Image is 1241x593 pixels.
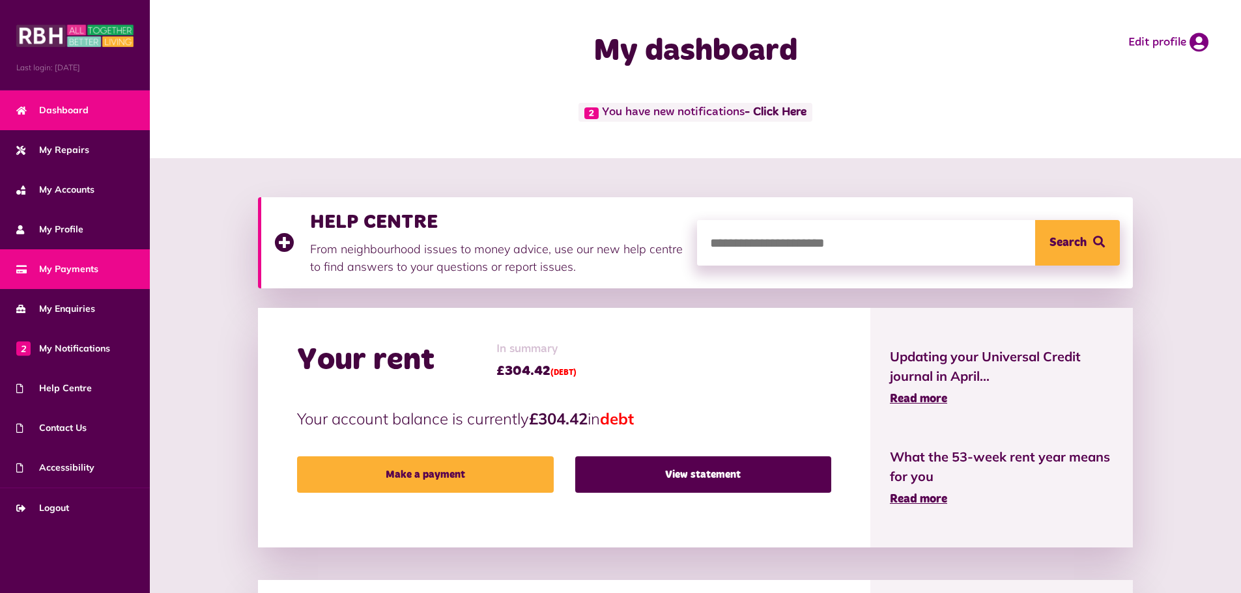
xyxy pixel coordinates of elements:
span: You have new notifications [578,103,812,122]
a: Updating your Universal Credit journal in April... Read more [890,347,1113,408]
span: Accessibility [16,461,94,475]
span: My Accounts [16,183,94,197]
a: Make a payment [297,456,553,493]
span: My Profile [16,223,83,236]
span: £304.42 [496,361,577,381]
span: Updating your Universal Credit journal in April... [890,347,1113,386]
a: View statement [575,456,831,493]
span: My Enquiries [16,302,95,316]
span: Search [1049,220,1087,266]
a: What the 53-week rent year means for you Read more [890,447,1113,508]
button: Search [1035,220,1120,266]
span: Last login: [DATE] [16,62,134,74]
span: 2 [584,107,599,119]
span: My Notifications [16,342,110,355]
span: Read more [890,393,947,405]
span: Read more [890,493,947,505]
span: Logout [16,501,69,515]
h3: HELP CENTRE [310,210,684,234]
span: My Repairs [16,143,89,157]
span: 2 [16,341,31,355]
span: Dashboard [16,103,89,117]
span: Contact Us [16,421,87,435]
h1: My dashboard [436,33,956,70]
span: In summary [496,340,577,358]
span: (DEBT) [550,369,577,377]
p: From neighbourhood issues to money advice, use our new help centre to find answers to your questi... [310,240,684,275]
span: What the 53-week rent year means for you [890,447,1113,486]
span: debt [600,409,634,428]
span: Help Centre [16,381,92,395]
span: My Payments [16,262,98,276]
a: - Click Here [745,107,806,118]
img: MyRBH [16,23,134,49]
strong: £304.42 [529,409,588,428]
p: Your account balance is currently in [297,407,831,430]
a: Edit profile [1128,33,1208,52]
h2: Your rent [297,342,435,379]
